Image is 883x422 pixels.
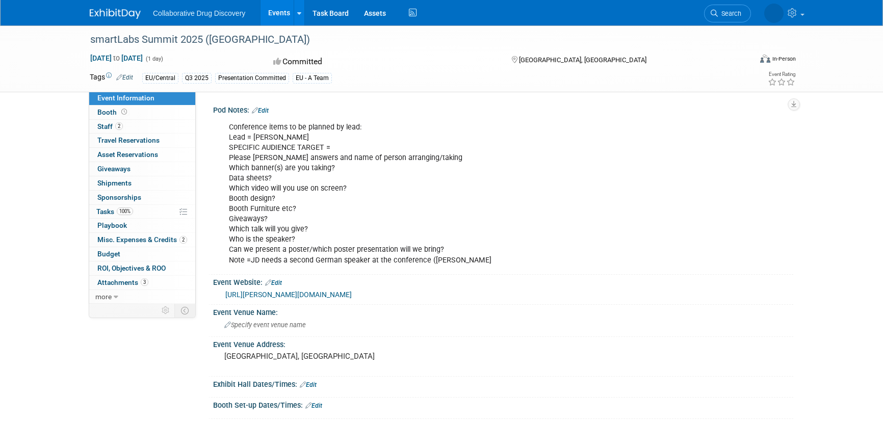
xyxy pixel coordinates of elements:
span: Specify event venue name [224,321,306,329]
td: Tags [90,72,133,84]
a: Edit [116,74,133,81]
div: Event Venue Address: [213,337,793,350]
a: Attachments3 [89,276,195,289]
div: smartLabs Summit 2025 ([GEOGRAPHIC_DATA]) [87,31,736,49]
span: (1 day) [145,56,163,62]
span: 2 [115,122,123,130]
div: In-Person [772,55,796,63]
a: Travel Reservations [89,134,195,147]
span: to [112,54,121,62]
a: Playbook [89,219,195,232]
a: Edit [300,381,317,388]
span: 2 [179,236,187,244]
a: [URL][PERSON_NAME][DOMAIN_NAME] [225,291,352,299]
a: Edit [305,402,322,409]
span: ROI, Objectives & ROO [97,264,166,272]
span: Playbook [97,221,127,229]
span: Attachments [97,278,148,286]
span: [GEOGRAPHIC_DATA], [GEOGRAPHIC_DATA] [519,56,646,64]
div: Booth Set-up Dates/Times: [213,398,793,411]
div: Event Venue Name: [213,305,793,318]
img: ExhibitDay [90,9,141,19]
a: Sponsorships [89,191,195,204]
div: Conference items to be planned by lead: Lead = [PERSON_NAME] SPECIFIC AUDIENCE TARGET = Please [P... [222,117,681,271]
span: Misc. Expenses & Credits [97,235,187,244]
span: Collaborative Drug Discovery [153,9,245,17]
div: Event Rating [768,72,795,77]
span: 3 [141,278,148,286]
span: more [95,293,112,301]
span: [DATE] [DATE] [90,54,143,63]
div: Event Website: [213,275,793,288]
a: Misc. Expenses & Credits2 [89,233,195,247]
a: more [89,290,195,304]
pre: [GEOGRAPHIC_DATA], [GEOGRAPHIC_DATA] [224,352,444,361]
a: Asset Reservations [89,148,195,162]
span: Shipments [97,179,132,187]
div: Q3 2025 [182,73,212,84]
span: Booth [97,108,129,116]
a: Tasks100% [89,205,195,219]
a: ROI, Objectives & ROO [89,261,195,275]
span: Budget [97,250,120,258]
span: Sponsorships [97,193,141,201]
div: Pod Notes: [213,102,793,116]
td: Toggle Event Tabs [175,304,196,317]
a: Budget [89,247,195,261]
img: Mel Berg [764,4,784,23]
div: Presentation Committed [215,73,289,84]
span: Giveaways [97,165,131,173]
div: Committed [270,53,496,71]
div: Event Format [691,53,796,68]
a: Shipments [89,176,195,190]
span: Tasks [96,207,133,216]
div: EU - A Team [293,73,332,84]
span: Staff [97,122,123,130]
a: Edit [252,107,269,114]
a: Edit [265,279,282,286]
img: Format-Inperson.png [760,55,770,63]
div: EU/Central [142,73,178,84]
span: 100% [117,207,133,215]
a: Booth [89,106,195,119]
span: Event Information [97,94,154,102]
span: Travel Reservations [97,136,160,144]
td: Personalize Event Tab Strip [157,304,175,317]
a: Event Information [89,91,195,105]
a: Staff2 [89,120,195,134]
div: Exhibit Hall Dates/Times: [213,377,793,390]
span: Search [718,10,741,17]
span: Asset Reservations [97,150,158,159]
a: Giveaways [89,162,195,176]
span: Booth not reserved yet [119,108,129,116]
a: Search [704,5,751,22]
